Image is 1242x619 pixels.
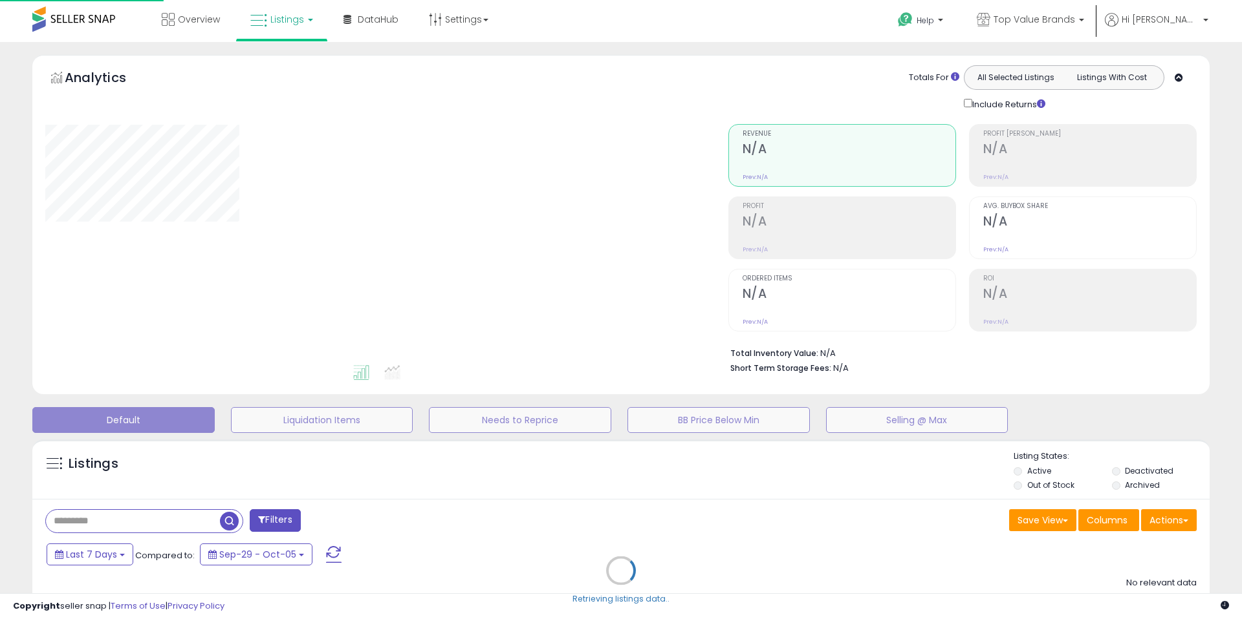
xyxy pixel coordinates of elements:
div: Totals For [909,72,959,84]
span: Ordered Items [743,275,955,282]
span: Overview [178,13,220,26]
span: N/A [833,362,849,374]
div: seller snap | | [13,600,224,613]
small: Prev: N/A [743,318,768,326]
span: ROI [983,275,1196,282]
button: All Selected Listings [968,69,1064,86]
h2: N/A [743,214,955,231]
button: Selling @ Max [826,407,1008,433]
div: Retrieving listings data.. [572,593,670,605]
button: Liquidation Items [231,407,413,433]
div: Include Returns [954,96,1061,111]
button: BB Price Below Min [627,407,810,433]
b: Total Inventory Value: [730,348,818,359]
i: Get Help [897,12,913,28]
small: Prev: N/A [743,173,768,181]
button: Needs to Reprice [429,407,611,433]
b: Short Term Storage Fees: [730,362,831,373]
h2: N/A [983,214,1196,231]
button: Default [32,407,215,433]
h2: N/A [983,286,1196,304]
h2: N/A [983,142,1196,159]
h2: N/A [743,286,955,304]
span: DataHub [358,13,398,26]
small: Prev: N/A [983,318,1008,326]
li: N/A [730,344,1187,360]
span: Hi [PERSON_NAME] [1122,13,1199,26]
span: Help [917,15,934,26]
span: Top Value Brands [994,13,1075,26]
button: Listings With Cost [1063,69,1160,86]
small: Prev: N/A [743,246,768,253]
span: Listings [270,13,304,26]
span: Profit [743,203,955,210]
span: Avg. Buybox Share [983,203,1196,210]
strong: Copyright [13,600,60,612]
span: Revenue [743,131,955,138]
a: Hi [PERSON_NAME] [1105,13,1208,42]
h2: N/A [743,142,955,159]
a: Help [888,2,956,42]
span: Profit [PERSON_NAME] [983,131,1196,138]
small: Prev: N/A [983,173,1008,181]
small: Prev: N/A [983,246,1008,253]
h5: Analytics [65,68,151,90]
